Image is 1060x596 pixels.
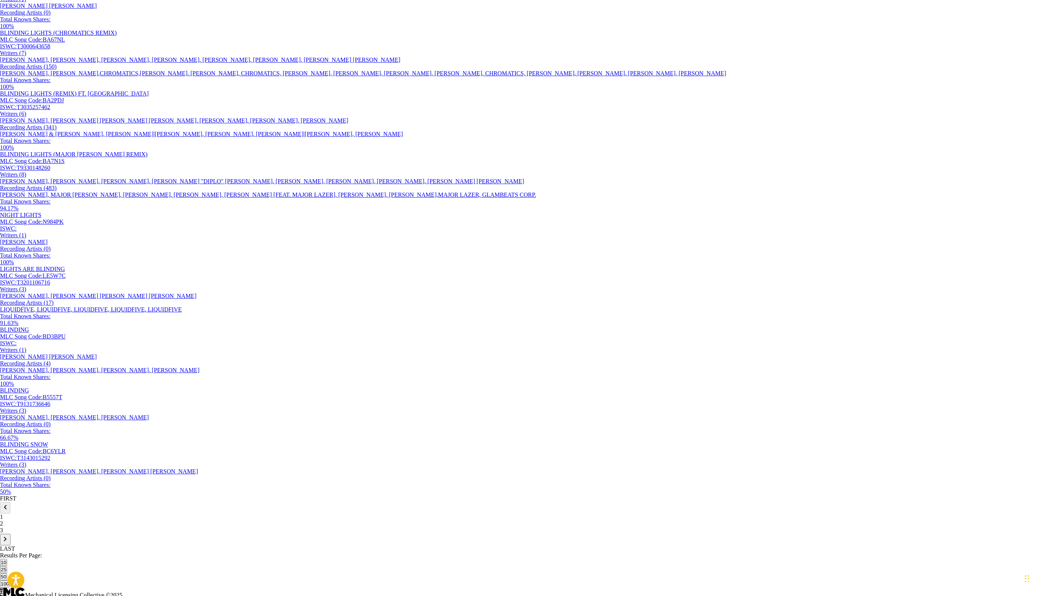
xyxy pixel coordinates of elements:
[1,535,10,544] img: right
[1023,560,1060,596] iframe: Chat Widget
[43,394,62,400] span: B5557T
[43,448,66,454] span: BC6YLR
[16,279,50,286] span: T3201106716
[16,43,50,49] span: T3000643658
[16,401,50,407] span: T9131736646
[43,219,64,225] span: N984PK
[16,455,50,461] span: T3143015292
[43,36,65,43] span: BA67NL
[43,97,64,103] span: BA2PDJ
[1025,568,1029,590] div: Drag
[43,158,65,164] span: BA7N1S
[1,503,10,512] img: left
[16,104,50,110] span: T3035257462
[16,165,50,171] span: T9330148260
[43,273,66,279] span: LE5W7C
[43,333,66,340] span: BD3BPU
